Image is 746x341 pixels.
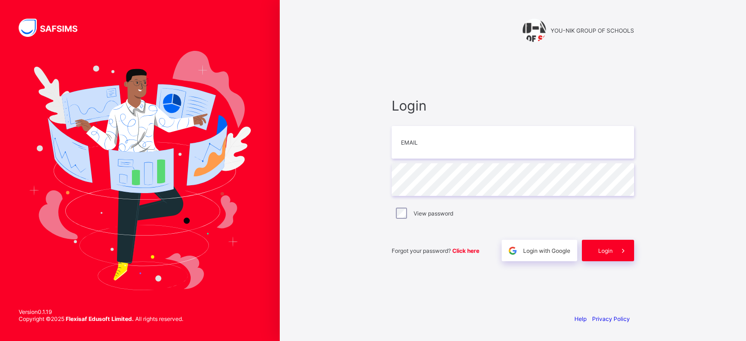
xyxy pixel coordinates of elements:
span: Login with Google [523,247,570,254]
a: Help [574,315,587,322]
a: Click here [452,247,479,254]
label: View password [414,210,453,217]
span: Login [598,247,613,254]
span: Forgot your password? [392,247,479,254]
img: google.396cfc9801f0270233282035f929180a.svg [507,245,518,256]
span: Copyright © 2025 All rights reserved. [19,315,183,322]
span: Login [392,97,634,114]
span: YOU-NIK GROUP OF SCHOOLS [551,27,634,34]
strong: Flexisaf Edusoft Limited. [66,315,134,322]
a: Privacy Policy [592,315,630,322]
span: Version 0.1.19 [19,308,183,315]
img: SAFSIMS Logo [19,19,89,37]
img: Hero Image [29,51,251,290]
